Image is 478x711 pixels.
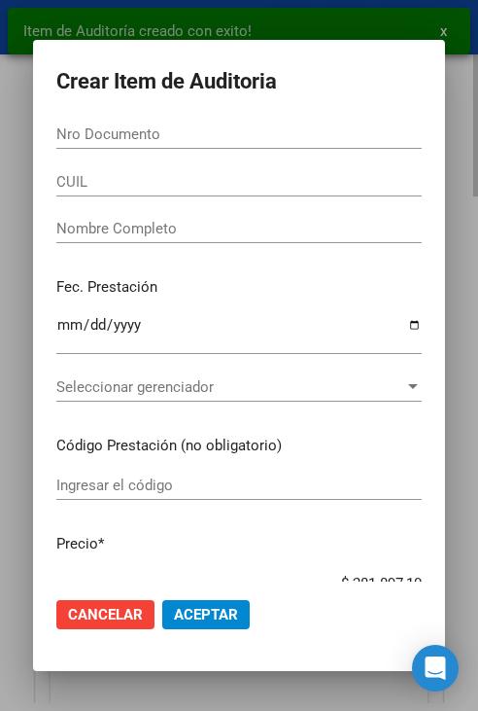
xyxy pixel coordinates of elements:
[68,606,143,623] span: Cancelar
[412,645,459,692] div: Open Intercom Messenger
[56,276,422,299] p: Fec. Prestación
[56,533,422,555] p: Precio
[162,600,250,629] button: Aceptar
[56,63,422,100] h2: Crear Item de Auditoria
[56,378,404,396] span: Seleccionar gerenciador
[56,600,154,629] button: Cancelar
[56,435,422,457] p: Código Prestación (no obligatorio)
[174,606,238,623] span: Aceptar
